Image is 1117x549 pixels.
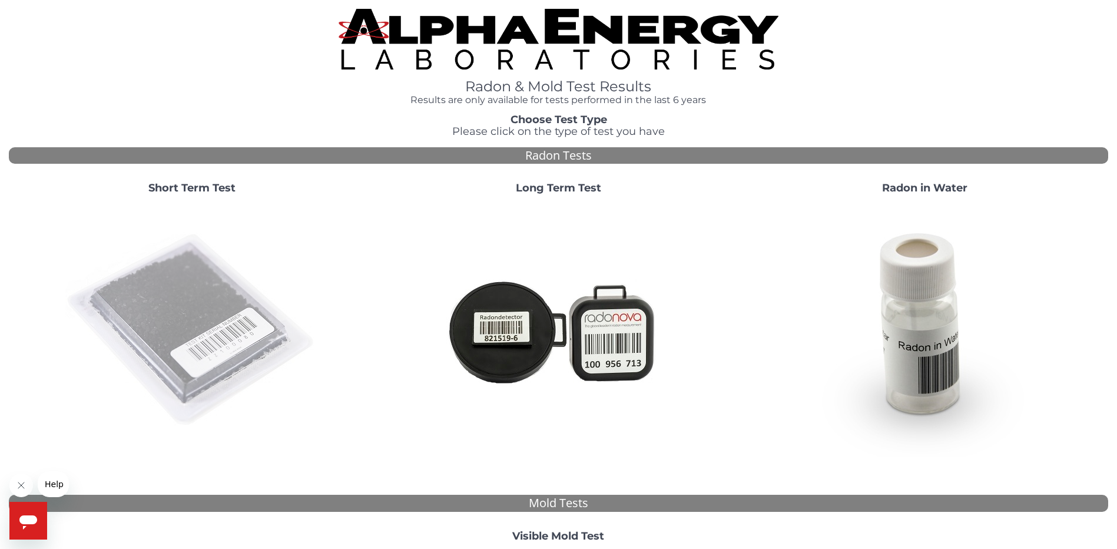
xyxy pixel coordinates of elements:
[798,204,1052,457] img: RadoninWater.jpg
[339,9,778,70] img: TightCrop.jpg
[38,471,69,497] iframe: Message from company
[516,181,601,194] strong: Long Term Test
[148,181,236,194] strong: Short Term Test
[9,147,1108,164] div: Radon Tests
[511,113,607,126] strong: Choose Test Type
[432,204,685,457] img: Radtrak2vsRadtrak3.jpg
[65,204,319,457] img: ShortTerm.jpg
[882,181,967,194] strong: Radon in Water
[339,79,778,94] h1: Radon & Mold Test Results
[9,474,33,497] iframe: Close message
[9,502,47,540] iframe: Button to launch messaging window
[512,530,604,543] strong: Visible Mold Test
[339,95,778,105] h4: Results are only available for tests performed in the last 6 years
[9,495,1108,512] div: Mold Tests
[452,125,665,138] span: Please click on the type of test you have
